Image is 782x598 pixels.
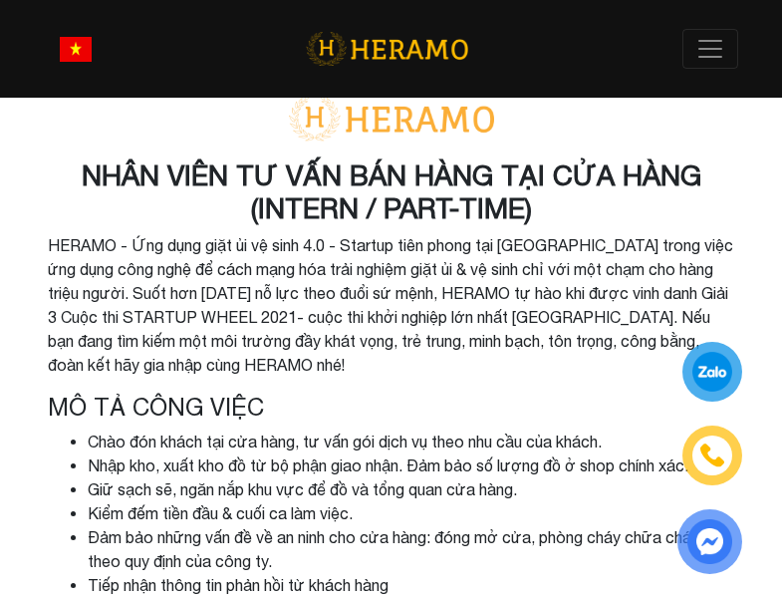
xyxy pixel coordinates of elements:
li: Đảm bảo những vấn đề về an ninh cho cửa hàng: đóng mở cửa, phòng cháy chữa cháy,... theo quy định... [88,525,735,573]
img: logo-with-text.png [282,95,501,143]
li: Tiếp nhận thông tin phản hồi từ khách hàng [88,573,735,597]
p: HERAMO - Ứng dụng giặt ủi vệ sinh 4.0 - Startup tiên phong tại [GEOGRAPHIC_DATA] trong việc ứng d... [48,233,735,377]
img: vn-flag.png [60,37,92,62]
h4: Mô tả công việc [48,393,735,422]
li: Chào đón khách tại cửa hàng, tư vấn gói dịch vụ theo nhu cầu của khách. [88,430,735,453]
li: Nhập kho, xuất kho đồ từ bộ phận giao nhận. Đảm bảo số lượng đồ ở shop chính xác. [88,453,735,477]
img: logo [306,29,468,70]
h3: NHÂN VIÊN TƯ VẤN BÁN HÀNG TẠI CỬA HÀNG (INTERN / PART-TIME) [48,158,735,225]
a: phone-icon [685,429,739,482]
li: Giữ sạch sẽ, ngăn nắp khu vực để đồ và tổng quan cửa hàng. [88,477,735,501]
li: Kiểm đếm tiền đầu & cuối ca làm việc. [88,501,735,525]
img: phone-icon [701,445,724,466]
